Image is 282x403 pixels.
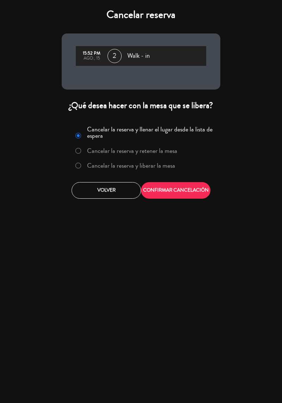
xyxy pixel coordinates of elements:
[141,182,210,199] button: CONFIRMAR CANCELACIÓN
[127,51,150,61] span: Walk - in
[62,100,220,111] div: ¿Qué desea hacer con la mesa que se libera?
[87,126,216,139] label: Cancelar la reserva y llenar el lugar desde la lista de espera
[87,162,175,169] label: Cancelar la reserva y liberar la mesa
[79,51,104,56] div: 15:52 PM
[79,56,104,61] div: ago., 15
[62,8,220,21] h4: Cancelar reserva
[87,148,177,154] label: Cancelar la reserva y retener la mesa
[108,49,122,63] span: 2
[72,182,141,199] button: Volver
